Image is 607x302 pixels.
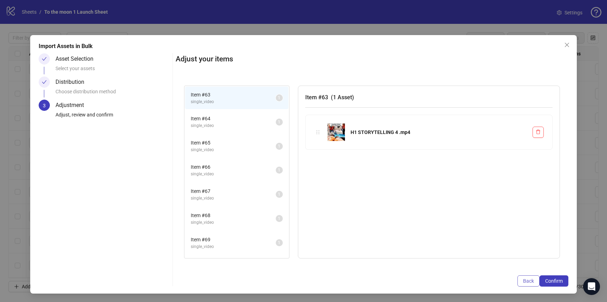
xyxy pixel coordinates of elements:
button: Close [561,39,573,51]
span: check [42,56,47,61]
span: 1 [278,240,280,245]
span: Item # 63 [191,91,276,99]
span: ( 1 Asset ) [331,94,354,101]
div: holder [314,128,322,136]
span: Item # 66 [191,163,276,171]
span: 1 [278,120,280,125]
span: 1 [278,95,280,100]
sup: 1 [276,215,283,222]
div: Asset Selection [56,53,99,65]
sup: 1 [276,119,283,126]
span: check [42,80,47,85]
span: 1 [278,168,280,173]
span: Item # 67 [191,187,276,195]
div: Adjustment [56,100,90,111]
span: Item # 69 [191,236,276,243]
div: H1 STORYTELLING 4 .mp4 [351,128,527,136]
span: Confirm [545,278,563,284]
button: Delete [533,127,544,138]
span: Item # 68 [191,212,276,219]
h2: Adjust your items [176,53,568,65]
div: Select your assets [56,65,170,76]
span: 1 [278,192,280,197]
span: 1 [278,216,280,221]
span: single_video [191,219,276,226]
span: 3 [43,103,46,108]
span: single_video [191,147,276,153]
sup: 1 [276,94,283,101]
span: single_video [191,195,276,202]
h3: Item # 63 [305,93,553,102]
div: Distribution [56,76,90,88]
div: Adjust, review and confirm [56,111,170,123]
div: Import Assets in Bulk [39,42,568,51]
span: single_video [191,122,276,129]
span: single_video [191,243,276,250]
button: Back [517,275,540,287]
span: 1 [278,144,280,149]
img: H1 STORYTELLING 4 .mp4 [327,123,345,141]
span: holder [315,130,320,135]
span: single_video [191,171,276,177]
sup: 1 [276,239,283,246]
div: Open Intercom Messenger [583,278,600,295]
span: close [564,42,570,48]
button: Confirm [540,275,568,287]
div: Choose distribution method [56,88,170,100]
span: Back [523,278,534,284]
span: Item # 65 [191,139,276,147]
span: single_video [191,99,276,105]
span: Item # 64 [191,115,276,122]
sup: 1 [276,191,283,198]
span: delete [536,129,541,134]
sup: 1 [276,167,283,174]
sup: 1 [276,143,283,150]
